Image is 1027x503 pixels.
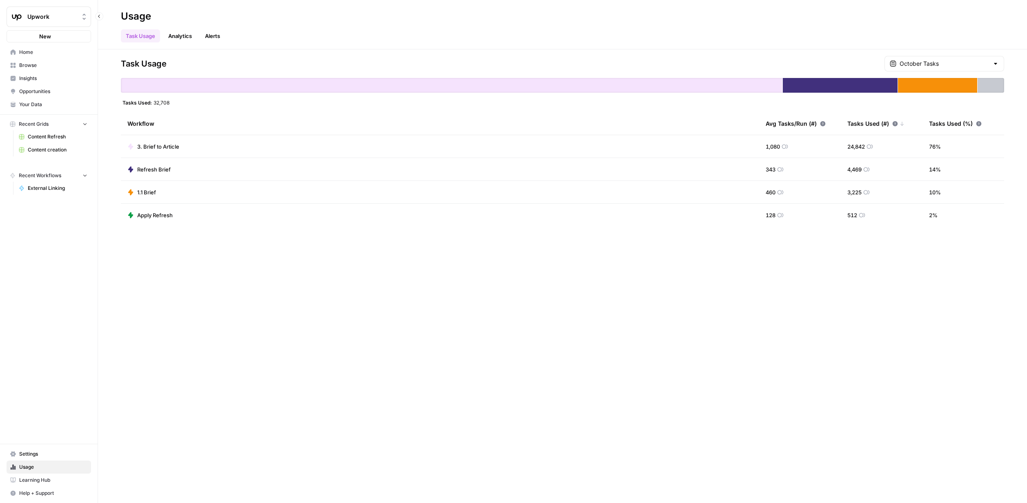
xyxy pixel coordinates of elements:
[19,172,61,179] span: Recent Workflows
[127,112,753,135] div: Workflow
[766,165,775,174] span: 343
[28,133,87,140] span: Content Refresh
[28,146,87,154] span: Content creation
[847,188,862,196] span: 3,225
[127,142,179,151] a: 3. Brief to Article
[15,130,91,143] a: Content Refresh
[154,99,169,106] span: 32,708
[766,112,826,135] div: Avg Tasks/Run (#)
[15,182,91,195] a: External Linking
[7,30,91,42] button: New
[137,165,171,174] span: Refresh Brief
[929,112,982,135] div: Tasks Used (%)
[7,461,91,474] a: Usage
[7,169,91,182] button: Recent Workflows
[137,188,156,196] span: 1.1 Brief
[7,487,91,500] button: Help + Support
[15,143,91,156] a: Content creation
[847,211,857,219] span: 512
[9,9,24,24] img: Upwork Logo
[121,29,160,42] a: Task Usage
[127,188,156,196] a: 1.1 Brief
[7,118,91,130] button: Recent Grids
[19,463,87,471] span: Usage
[7,72,91,85] a: Insights
[766,142,780,151] span: 1,080
[929,211,938,219] span: 2 %
[19,450,87,458] span: Settings
[7,7,91,27] button: Workspace: Upwork
[127,211,173,219] a: Apply Refresh
[121,10,151,23] div: Usage
[19,490,87,497] span: Help + Support
[847,142,865,151] span: 24,842
[19,75,87,82] span: Insights
[39,32,51,40] span: New
[7,98,91,111] a: Your Data
[27,13,77,21] span: Upwork
[137,142,179,151] span: 3. Brief to Article
[7,474,91,487] a: Learning Hub
[7,59,91,72] a: Browse
[137,211,173,219] span: Apply Refresh
[766,211,775,219] span: 128
[929,165,941,174] span: 14 %
[123,99,152,106] span: Tasks Used:
[121,58,167,69] span: Task Usage
[7,85,91,98] a: Opportunities
[847,112,904,135] div: Tasks Used (#)
[127,165,171,174] a: Refresh Brief
[163,29,197,42] a: Analytics
[7,447,91,461] a: Settings
[929,142,941,151] span: 76 %
[200,29,225,42] a: Alerts
[19,101,87,108] span: Your Data
[28,185,87,192] span: External Linking
[19,49,87,56] span: Home
[900,60,989,68] input: October Tasks
[19,62,87,69] span: Browse
[19,476,87,484] span: Learning Hub
[19,120,49,128] span: Recent Grids
[19,88,87,95] span: Opportunities
[929,188,941,196] span: 10 %
[7,46,91,59] a: Home
[766,188,775,196] span: 460
[847,165,862,174] span: 4,469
